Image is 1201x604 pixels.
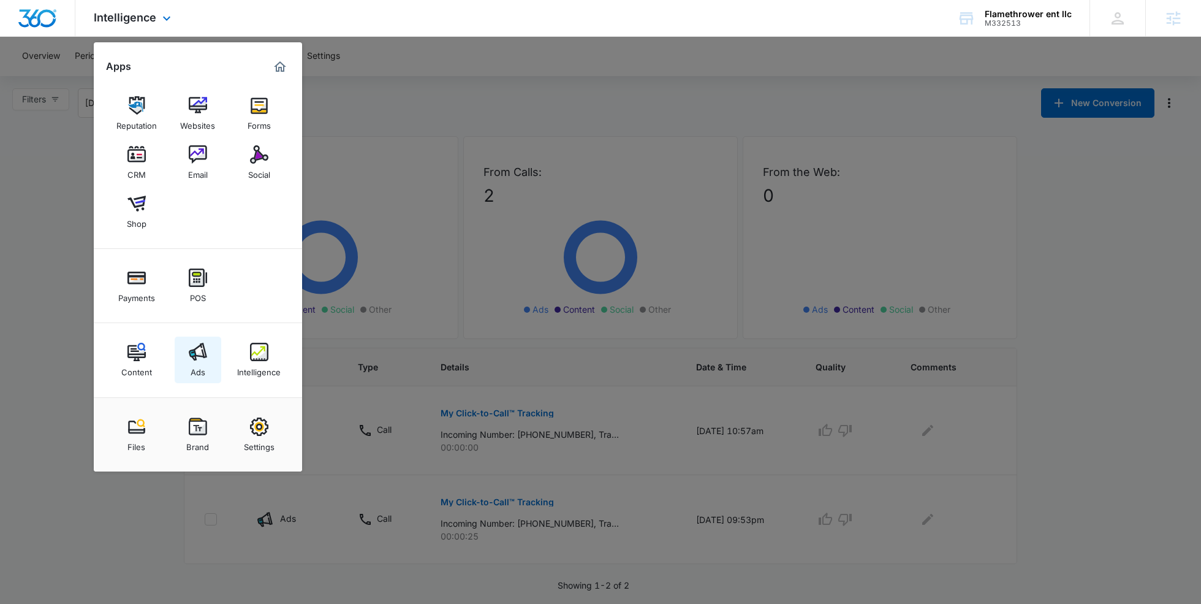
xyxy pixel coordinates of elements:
[175,411,221,458] a: Brand
[985,9,1072,19] div: account name
[236,90,282,137] a: Forms
[116,115,157,131] div: Reputation
[127,164,146,180] div: CRM
[113,262,160,309] a: Payments
[113,188,160,235] a: Shop
[175,139,221,186] a: Email
[118,287,155,303] div: Payments
[985,19,1072,28] div: account id
[186,436,209,452] div: Brand
[236,411,282,458] a: Settings
[121,361,152,377] div: Content
[113,139,160,186] a: CRM
[237,361,281,377] div: Intelligence
[248,115,271,131] div: Forms
[188,164,208,180] div: Email
[270,57,290,77] a: Marketing 360® Dashboard
[127,436,145,452] div: Files
[106,61,131,72] h2: Apps
[127,213,146,229] div: Shop
[175,262,221,309] a: POS
[236,337,282,383] a: Intelligence
[190,287,206,303] div: POS
[236,139,282,186] a: Social
[180,115,215,131] div: Websites
[113,90,160,137] a: Reputation
[175,90,221,137] a: Websites
[248,164,270,180] div: Social
[94,11,156,24] span: Intelligence
[113,337,160,383] a: Content
[244,436,275,452] div: Settings
[191,361,205,377] div: Ads
[113,411,160,458] a: Files
[175,337,221,383] a: Ads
